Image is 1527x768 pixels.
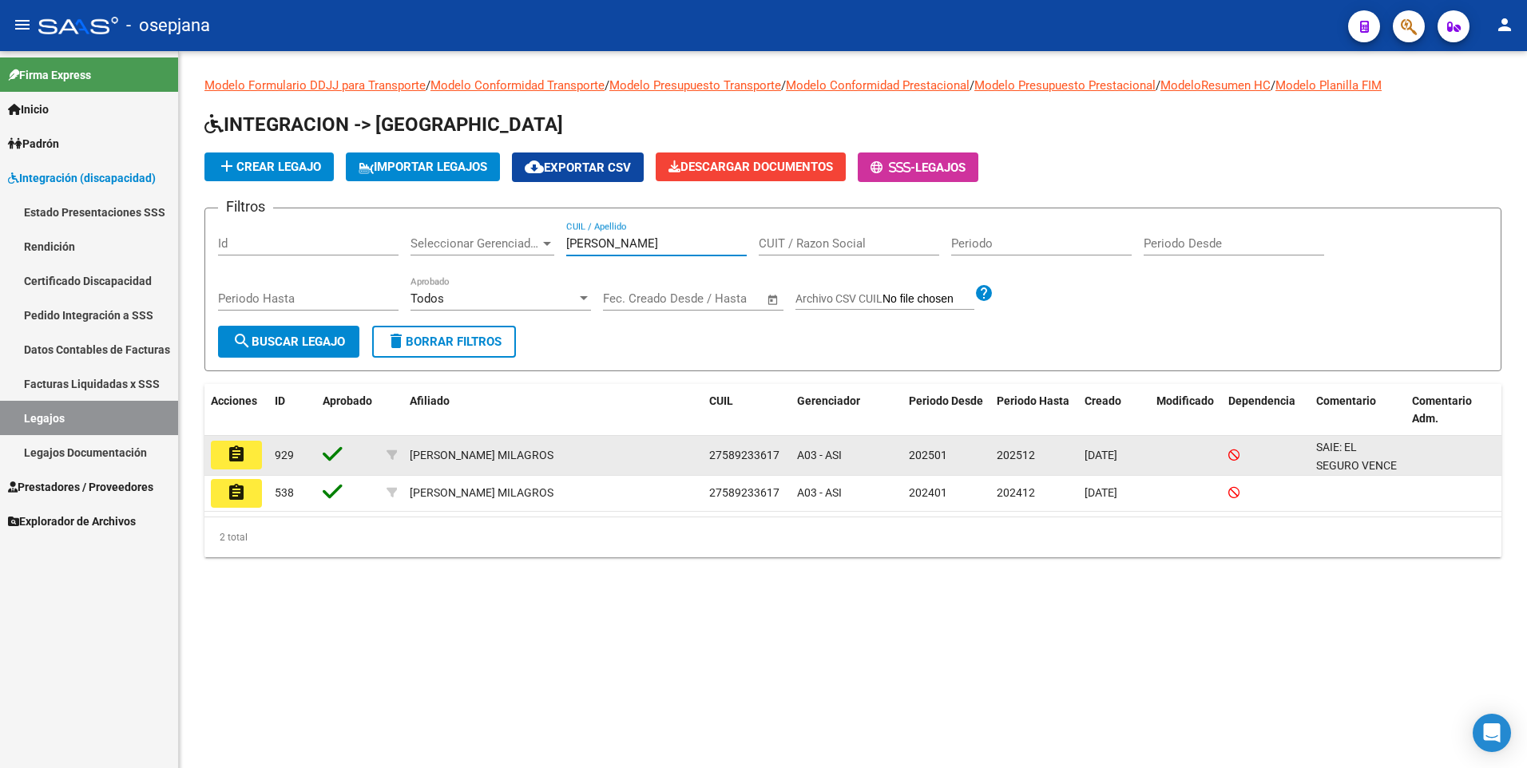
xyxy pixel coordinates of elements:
span: Periodo Hasta [997,394,1069,407]
span: Todos [411,291,444,306]
datatable-header-cell: Acciones [204,384,268,437]
span: Borrar Filtros [387,335,502,349]
span: A03 - ASI [797,449,842,461]
button: Open calendar [764,291,783,309]
a: Modelo Planilla FIM [1275,78,1382,93]
button: Borrar Filtros [372,326,516,358]
span: 202512 [997,449,1035,461]
datatable-header-cell: Modificado [1150,384,1222,437]
span: SAIE: EL SEGURO VENCE EL 31/12/2024. SOLICITAR RENOVACION. SE AUTORIZO UN AT COMO MAESTRA DE APOY... [1316,441,1406,708]
div: Open Intercom Messenger [1473,714,1511,752]
mat-icon: menu [13,15,32,34]
span: - [871,160,915,175]
mat-icon: assignment [227,445,246,464]
span: 538 [275,486,294,499]
datatable-header-cell: Comentario [1310,384,1406,437]
span: Exportar CSV [525,160,631,175]
datatable-header-cell: Creado [1078,384,1150,437]
input: Archivo CSV CUIL [882,292,974,307]
span: Periodo Desde [909,394,983,407]
span: Modificado [1156,394,1214,407]
span: [DATE] [1085,486,1117,499]
input: Fecha fin [682,291,760,306]
mat-icon: person [1495,15,1514,34]
a: Modelo Presupuesto Transporte [609,78,781,93]
span: CUIL [709,394,733,407]
div: [PERSON_NAME] MILAGROS [410,446,553,465]
span: Aprobado [323,394,372,407]
span: - osepjana [126,8,210,43]
datatable-header-cell: Comentario Adm. [1406,384,1501,437]
button: Descargar Documentos [656,152,846,181]
span: Comentario Adm. [1412,394,1472,426]
span: Gerenciador [797,394,860,407]
h3: Filtros [218,196,273,218]
datatable-header-cell: Periodo Hasta [990,384,1078,437]
span: A03 - ASI [797,486,842,499]
mat-icon: add [217,156,236,176]
span: INTEGRACION -> [GEOGRAPHIC_DATA] [204,113,563,136]
span: Descargar Documentos [668,160,833,174]
span: 202401 [909,486,947,499]
input: Fecha inicio [603,291,668,306]
a: Modelo Formulario DDJJ para Transporte [204,78,426,93]
span: Dependencia [1228,394,1295,407]
span: IMPORTAR LEGAJOS [359,160,487,174]
span: Creado [1085,394,1121,407]
datatable-header-cell: Gerenciador [791,384,902,437]
datatable-header-cell: CUIL [703,384,791,437]
span: Padrón [8,135,59,152]
span: ID [275,394,285,407]
span: 27589233617 [709,449,779,461]
span: Acciones [211,394,257,407]
span: 929 [275,449,294,461]
datatable-header-cell: Periodo Desde [902,384,990,437]
span: Seleccionar Gerenciador [411,236,540,251]
button: Crear Legajo [204,152,334,181]
span: Explorador de Archivos [8,513,136,530]
button: -Legajos [858,152,978,182]
span: 202501 [909,449,947,461]
button: Exportar CSV [512,152,644,182]
span: Comentario [1316,394,1376,407]
datatable-header-cell: ID [268,384,316,437]
datatable-header-cell: Afiliado [403,384,703,437]
span: Afiliado [410,394,450,407]
a: Modelo Presupuesto Prestacional [974,78,1156,93]
mat-icon: cloud_download [525,157,544,176]
div: / / / / / / [204,77,1501,557]
a: Modelo Conformidad Transporte [430,78,605,93]
mat-icon: delete [387,331,406,350]
span: Inicio [8,101,49,118]
span: Integración (discapacidad) [8,169,156,187]
span: Legajos [915,160,966,175]
span: Prestadores / Proveedores [8,478,153,496]
span: Buscar Legajo [232,335,345,349]
span: 202412 [997,486,1035,499]
button: Buscar Legajo [218,326,359,358]
div: 2 total [204,517,1501,557]
a: Modelo Conformidad Prestacional [786,78,970,93]
span: Crear Legajo [217,160,321,174]
span: Firma Express [8,66,91,84]
mat-icon: help [974,283,994,303]
mat-icon: assignment [227,483,246,502]
mat-icon: search [232,331,252,350]
span: 27589233617 [709,486,779,499]
div: [PERSON_NAME] MILAGROS [410,484,553,502]
datatable-header-cell: Aprobado [316,384,380,437]
datatable-header-cell: Dependencia [1222,384,1310,437]
span: Archivo CSV CUIL [795,292,882,305]
a: ModeloResumen HC [1160,78,1271,93]
button: IMPORTAR LEGAJOS [346,152,500,181]
span: [DATE] [1085,449,1117,461]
